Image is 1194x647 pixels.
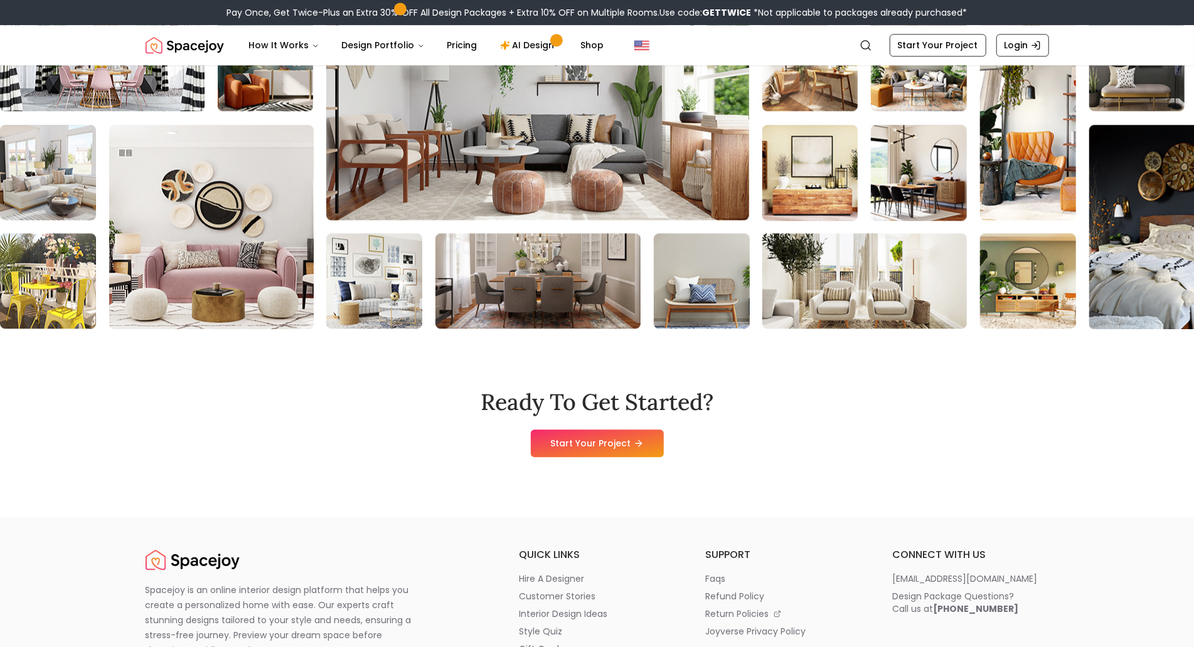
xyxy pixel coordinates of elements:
a: Shop [571,33,614,58]
div: Pay Once, Get Twice-Plus an Extra 30% OFF All Design Packages + Extra 10% OFF on Multiple Rooms. [227,6,967,19]
a: Start Your Project [890,34,986,56]
button: Design Portfolio [332,33,435,58]
a: joyverse privacy policy [705,625,862,638]
p: style quiz [519,625,562,638]
button: How It Works [239,33,329,58]
h2: Ready To Get Started? [481,389,713,414]
b: GETTWICE [703,6,752,19]
h6: support [705,547,862,562]
b: [PHONE_NUMBER] [933,602,1018,615]
p: refund policy [705,590,764,602]
img: United States [634,38,649,53]
a: Start Your Project [531,429,664,457]
a: interior design ideas [519,608,676,620]
nav: Main [239,33,614,58]
h6: connect with us [892,547,1049,562]
a: AI Design [490,33,568,58]
a: Login [996,34,1049,56]
a: refund policy [705,590,862,602]
span: Use code: [660,6,752,19]
a: faqs [705,572,862,585]
img: Spacejoy Logo [146,33,224,58]
span: *Not applicable to packages already purchased* [752,6,967,19]
a: [EMAIL_ADDRESS][DOMAIN_NAME] [892,572,1049,585]
a: Spacejoy [146,547,240,572]
a: customer stories [519,590,676,602]
img: Spacejoy Logo [146,547,240,572]
p: [EMAIL_ADDRESS][DOMAIN_NAME] [892,572,1037,585]
nav: Global [146,25,1049,65]
a: Design Package Questions?Call us at[PHONE_NUMBER] [892,590,1049,615]
p: customer stories [519,590,595,602]
p: hire a designer [519,572,584,585]
p: return policies [705,608,769,620]
p: interior design ideas [519,608,607,620]
a: Spacejoy [146,33,224,58]
a: hire a designer [519,572,676,585]
a: style quiz [519,625,676,638]
p: joyverse privacy policy [705,625,806,638]
p: faqs [705,572,725,585]
div: Design Package Questions? Call us at [892,590,1018,615]
h6: quick links [519,547,676,562]
a: Pricing [437,33,488,58]
a: return policies [705,608,862,620]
